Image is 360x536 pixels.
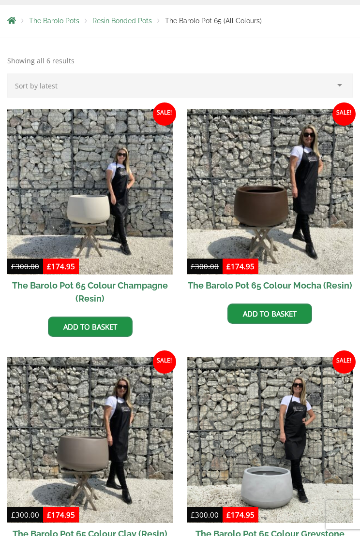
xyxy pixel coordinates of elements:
span: £ [11,510,15,520]
bdi: 174.95 [226,261,255,271]
bdi: 174.95 [47,510,75,520]
a: Add to basket: “The Barolo Pot 65 Colour Champagne (Resin)” [48,317,133,337]
select: Shop order [7,73,353,98]
span: Sale! [153,350,176,374]
span: £ [47,261,51,271]
span: The Barolo Pot 65 (All Colours) [165,17,262,25]
p: Showing all 6 results [7,55,75,67]
span: Sale! [332,102,356,126]
bdi: 300.00 [191,510,219,520]
h2: The Barolo Pot 65 Colour Mocha (Resin) [187,275,353,296]
bdi: 300.00 [11,261,39,271]
span: £ [11,261,15,271]
span: £ [226,261,231,271]
span: Sale! [153,102,176,126]
bdi: 174.95 [226,510,255,520]
img: The Barolo Pot 65 Colour Mocha (Resin) [187,109,353,275]
a: Resin Bonded Pots [92,17,152,25]
img: The Barolo Pot 65 Colour Greystone (Resin) [187,357,353,523]
a: The Barolo Pots [29,17,79,25]
span: £ [47,510,51,520]
h2: The Barolo Pot 65 Colour Champagne (Resin) [7,275,173,309]
img: The Barolo Pot 65 Colour Clay (Resin) [7,357,173,523]
bdi: 300.00 [11,510,39,520]
a: Sale! The Barolo Pot 65 Colour Mocha (Resin) [187,109,353,297]
nav: Breadcrumbs [7,15,353,27]
bdi: 300.00 [191,261,219,271]
a: Sale! The Barolo Pot 65 Colour Champagne (Resin) [7,109,173,310]
span: £ [191,510,195,520]
span: £ [191,261,195,271]
a: Add to basket: “The Barolo Pot 65 Colour Mocha (Resin)” [227,304,312,324]
span: Sale! [332,350,356,374]
bdi: 174.95 [47,261,75,271]
img: The Barolo Pot 65 Colour Champagne (Resin) [7,109,173,275]
span: £ [226,510,231,520]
